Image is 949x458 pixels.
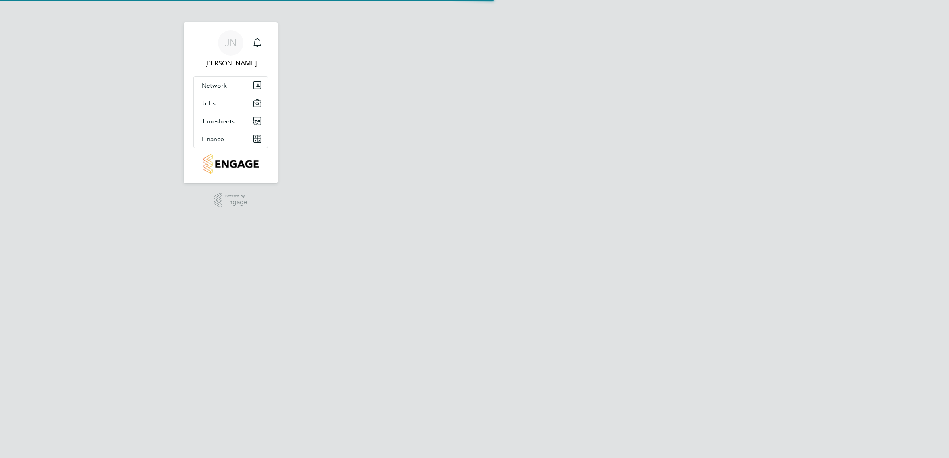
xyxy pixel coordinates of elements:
[202,117,235,125] span: Timesheets
[194,77,268,94] button: Network
[194,130,268,148] button: Finance
[193,154,268,174] a: Go to home page
[225,38,237,48] span: JN
[225,199,247,206] span: Engage
[184,22,278,183] nav: Main navigation
[194,112,268,130] button: Timesheets
[202,82,227,89] span: Network
[193,30,268,68] a: JN[PERSON_NAME]
[203,154,258,174] img: countryside-properties-logo-retina.png
[194,94,268,112] button: Jobs
[214,193,248,208] a: Powered byEngage
[202,135,224,143] span: Finance
[225,193,247,199] span: Powered by
[202,100,216,107] span: Jobs
[193,59,268,68] span: Joe Nelson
